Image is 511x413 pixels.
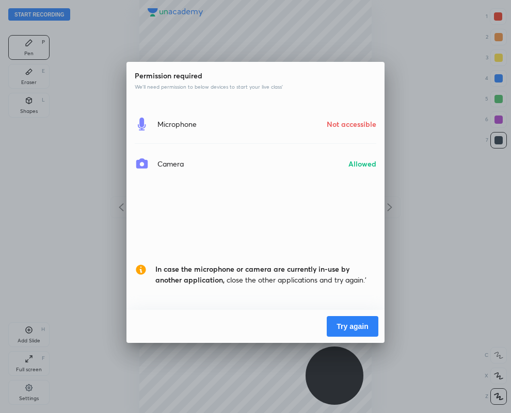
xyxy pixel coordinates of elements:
p: We’ll need permission to below devices to start your live class’ [135,83,376,91]
span: close the other applications and try again.’ [155,263,376,285]
h4: Camera [157,158,184,169]
span: In case the microphone or camera are currently in-use by another application, [155,264,349,285]
button: Try again [327,316,378,337]
h4: Not accessible [327,119,376,129]
h4: Microphone [157,119,197,129]
h4: Permission required [135,70,376,81]
h4: Allowed [348,158,376,169]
